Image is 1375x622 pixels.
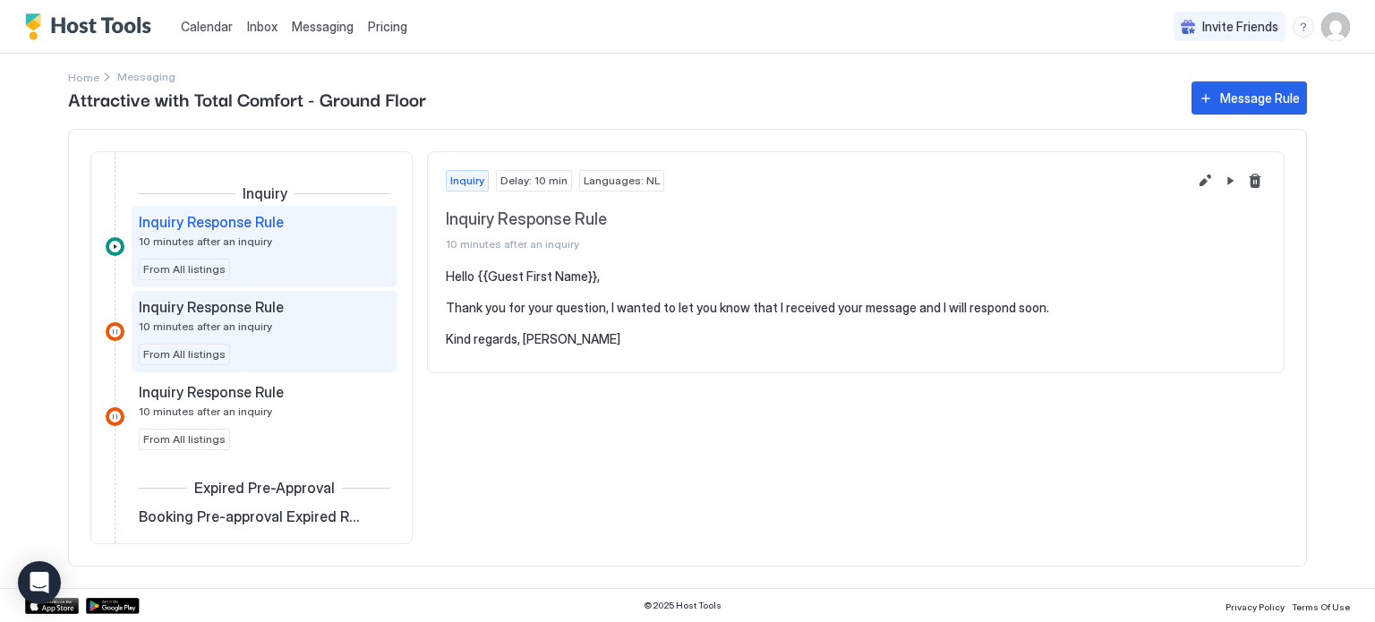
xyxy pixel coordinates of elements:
[68,85,1174,112] span: Attractive with Total Comfort - Ground Floor
[1194,170,1216,192] button: Edit message rule
[86,598,140,614] a: Google Play Store
[68,67,99,86] div: Breadcrumb
[194,479,335,497] span: Expired Pre-Approval
[1220,89,1300,107] div: Message Rule
[139,234,272,248] span: 10 minutes after an inquiry
[139,213,284,231] span: Inquiry Response Rule
[500,173,568,189] span: Delay: 10 min
[139,298,284,316] span: Inquiry Response Rule
[18,561,61,604] div: Open Intercom Messenger
[1293,16,1314,38] div: menu
[117,70,175,83] span: Breadcrumb
[68,71,99,84] span: Home
[139,320,272,333] span: 10 minutes after an inquiry
[247,17,278,36] a: Inbox
[139,405,272,418] span: 10 minutes after an inquiry
[446,237,1187,251] span: 10 minutes after an inquiry
[292,19,354,34] span: Messaging
[139,507,362,525] span: Booking Pre-approval Expired Rule
[68,67,99,86] a: Home
[1292,596,1350,615] a: Terms Of Use
[1191,81,1307,115] button: Message Rule
[1321,13,1350,41] div: User profile
[1292,601,1350,612] span: Terms Of Use
[1202,19,1278,35] span: Invite Friends
[1226,601,1285,612] span: Privacy Policy
[247,19,278,34] span: Inbox
[446,209,1187,230] span: Inquiry Response Rule
[25,13,159,40] a: Host Tools Logo
[181,17,233,36] a: Calendar
[25,598,79,614] a: App Store
[368,19,407,35] span: Pricing
[450,173,484,189] span: Inquiry
[143,431,226,447] span: From All listings
[292,17,354,36] a: Messaging
[446,268,1266,347] pre: Hello {{Guest First Name}}, Thank you for your question, I wanted to let you know that I received...
[584,173,660,189] span: Languages: NL
[143,346,226,362] span: From All listings
[143,261,226,277] span: From All listings
[181,19,233,34] span: Calendar
[243,184,287,202] span: Inquiry
[139,383,284,401] span: Inquiry Response Rule
[1226,596,1285,615] a: Privacy Policy
[1244,170,1266,192] button: Delete message rule
[1219,170,1241,192] button: Pause Message Rule
[644,600,722,611] span: © 2025 Host Tools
